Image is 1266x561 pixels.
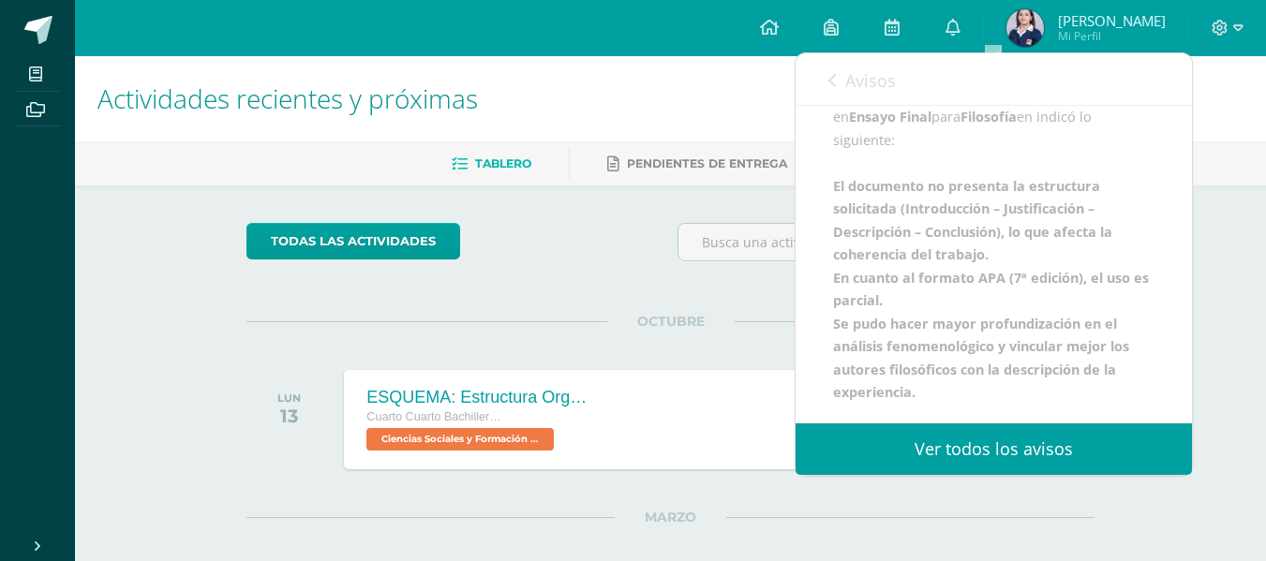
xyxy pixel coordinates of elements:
[833,177,1149,401] b: El documento no presenta la estructura solicitada (Introducción – Justificación – Descripción – C...
[277,391,301,405] div: LUN
[627,156,787,170] span: Pendientes de entrega
[246,223,460,259] a: todas las Actividades
[833,83,1154,405] div: [PERSON_NAME] te asignó un comentario en para en indicó lo siguiente:
[961,108,1017,125] b: Filosofía
[366,428,554,450] span: Ciencias Sociales y Formación Ciudadana 4 'A'
[607,313,735,330] span: OCTUBRE
[607,149,787,179] a: Pendientes de entrega
[615,509,726,525] span: MARZO
[849,108,931,125] b: Ensayo Final
[678,224,1094,260] input: Busca una actividad próxima aquí...
[796,423,1192,475] a: Ver todos los avisos
[845,69,896,92] span: Avisos
[366,388,591,407] div: ESQUEMA: Estructura Organizacional del Estado.
[277,405,301,427] div: 13
[1058,28,1166,44] span: Mi Perfil
[366,410,507,423] span: Cuarto Cuarto Bachillerato en Ciencias y Letras con Orientación en Computación
[97,81,478,116] span: Actividades recientes y próximas
[452,149,531,179] a: Tablero
[475,156,531,170] span: Tablero
[1058,11,1166,30] span: [PERSON_NAME]
[1006,9,1044,47] img: dec8df1200ccd7bd8674d58b6835b718.png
